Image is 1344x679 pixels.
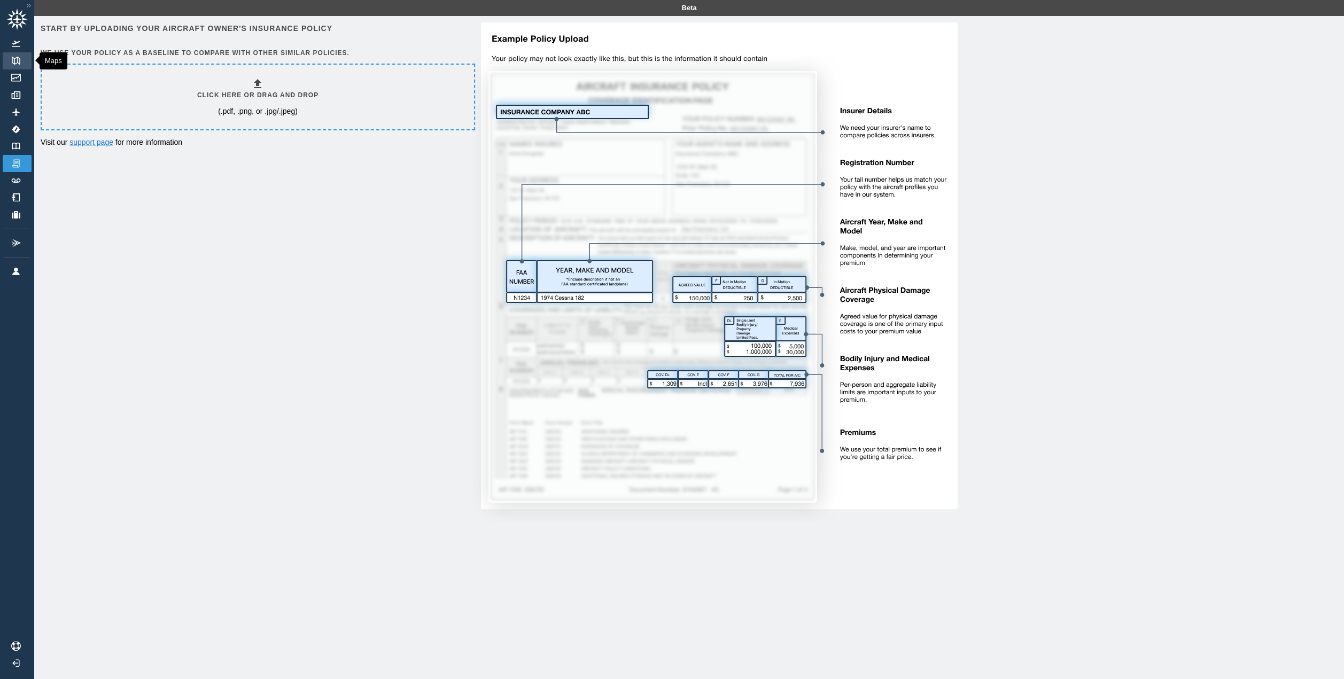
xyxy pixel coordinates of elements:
p: (.pdf, .png, or .jpg/.jpeg) [218,106,298,116]
h6: We use your policy as a baseline to compare with other similar policies. [41,48,473,58]
h6: Click here or drag and drop [197,90,318,100]
h6: Start by uploading your aircraft owner's insurance policy [41,22,473,34]
p: Visit our for more information [41,137,473,147]
img: policy-upload-example-5e420760c1425035513a.svg [473,22,958,522]
a: support page [69,138,113,146]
